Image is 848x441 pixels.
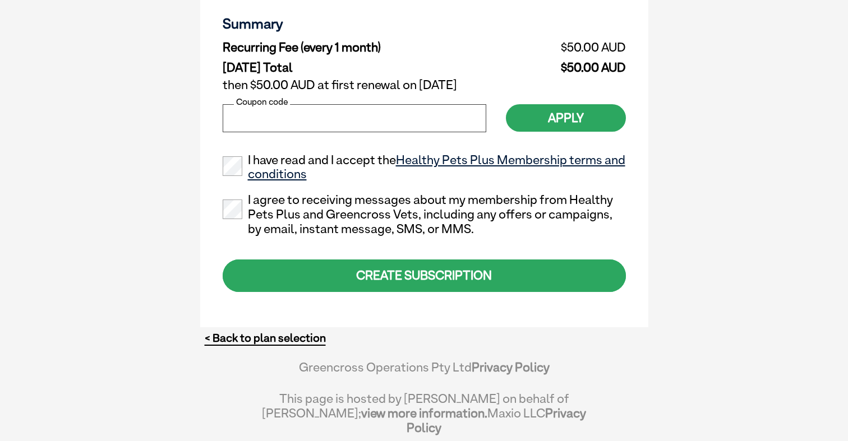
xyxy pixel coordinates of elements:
[262,360,587,386] div: Greencross Operations Pty Ltd
[262,386,587,435] div: This page is hosted by [PERSON_NAME] on behalf of [PERSON_NAME]; Maxio LLC
[234,97,290,107] label: Coupon code
[223,38,506,58] td: Recurring Fee (every 1 month)
[472,360,550,374] a: Privacy Policy
[506,58,625,75] td: $50.00 AUD
[205,331,326,345] a: < Back to plan selection
[506,38,625,58] td: $50.00 AUD
[223,153,626,182] label: I have read and I accept the
[223,156,242,176] input: I have read and I accept theHealthy Pets Plus Membership terms and conditions
[223,259,626,291] div: CREATE SUBSCRIPTION
[223,58,506,75] td: [DATE] Total
[223,75,626,95] td: then $50.00 AUD at first renewal on [DATE]
[223,193,626,236] label: I agree to receiving messages about my membership from Healthy Pets Plus and Greencross Vets, inc...
[223,199,242,219] input: I agree to receiving messages about my membership from Healthy Pets Plus and Greencross Vets, inc...
[361,406,487,420] a: view more information.
[223,15,626,32] h3: Summary
[248,152,625,182] a: Healthy Pets Plus Membership terms and conditions
[407,406,586,435] a: Privacy Policy
[506,104,626,132] button: Apply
